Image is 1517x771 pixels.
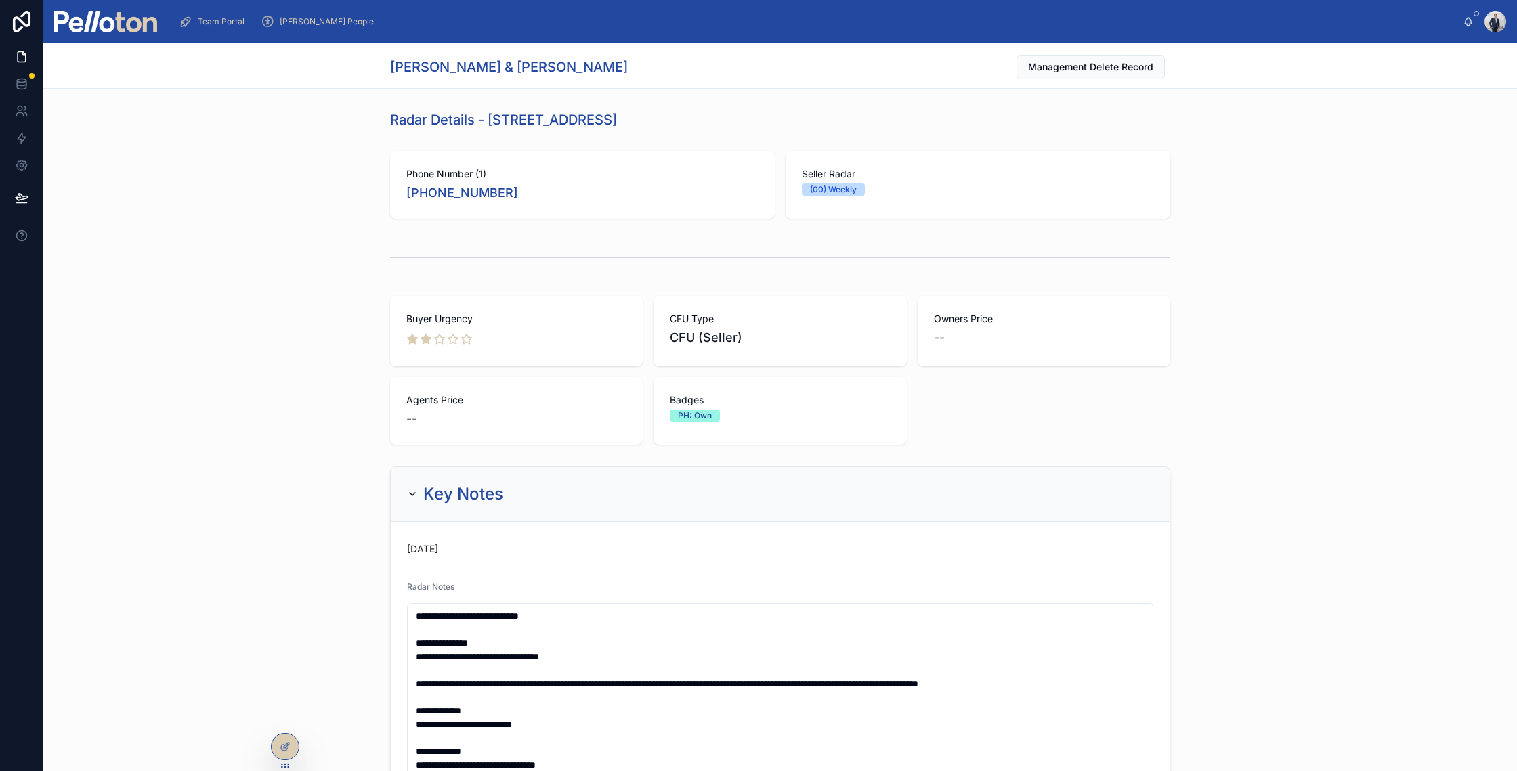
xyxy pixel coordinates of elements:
img: App logo [54,11,157,32]
span: -- [406,410,417,428]
div: scrollable content [168,7,1463,37]
span: Badges [670,393,890,407]
span: Management Delete Record [1028,60,1153,74]
a: Team Portal [175,9,254,34]
span: Phone Number (1) [406,167,758,181]
span: [PERSON_NAME] People [280,16,374,27]
p: [DATE] [407,542,438,556]
a: [PHONE_NUMBER] [406,183,518,202]
span: Radar Notes [407,581,454,592]
button: Management Delete Record [1017,55,1165,79]
h2: Key Notes [423,483,503,505]
div: PH: Own [678,410,712,422]
h1: Radar Details - [STREET_ADDRESS] [390,110,617,129]
span: Owners Price [934,312,1154,326]
span: -- [934,328,945,347]
span: Team Portal [198,16,244,27]
div: (00) Weekly [810,183,857,196]
span: Seller Radar [802,167,1154,181]
span: Buyer Urgency [406,312,626,326]
span: Agents Price [406,393,626,407]
a: [PERSON_NAME] People [257,9,383,34]
h1: [PERSON_NAME] & [PERSON_NAME] [390,58,628,76]
span: CFU Type [670,312,890,326]
span: CFU (Seller) [670,328,890,347]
